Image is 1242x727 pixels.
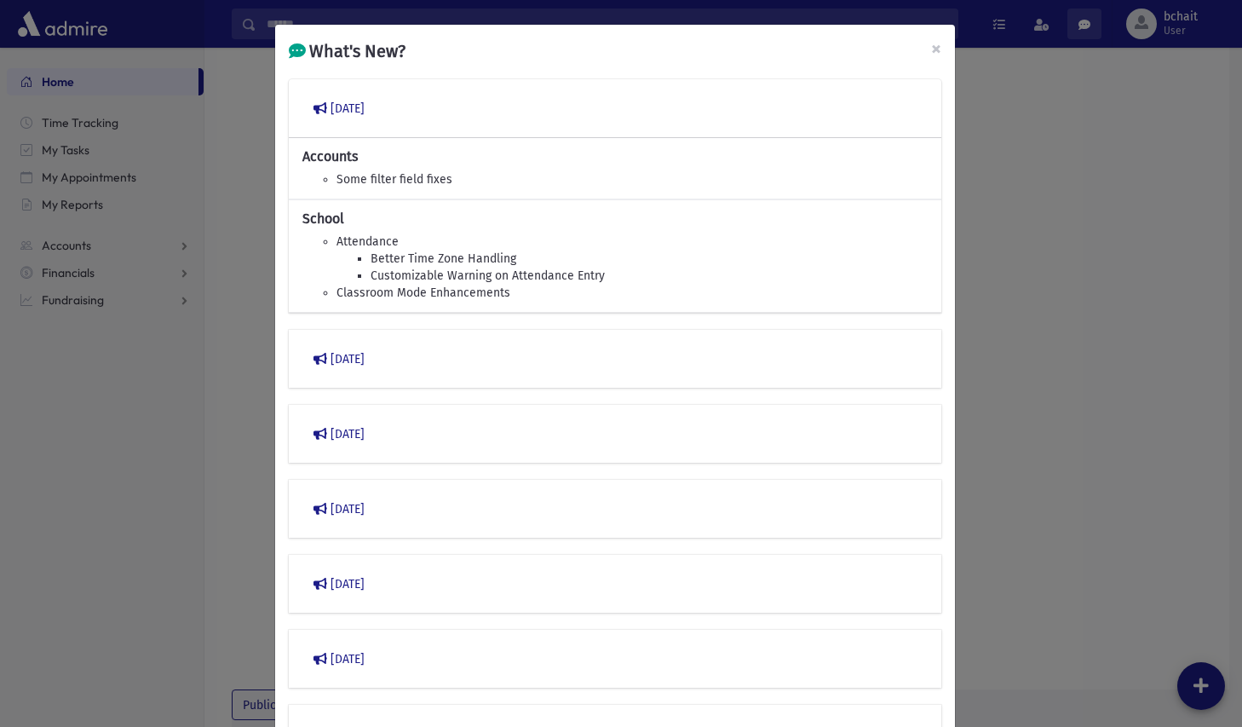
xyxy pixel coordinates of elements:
[336,234,928,251] li: Attendance
[302,148,928,164] h6: Accounts
[931,37,941,61] span: ×
[302,418,928,449] button: [DATE]
[302,643,928,674] button: [DATE]
[302,343,928,374] button: [DATE]
[371,251,928,268] li: Better Time Zone Handling
[302,93,928,124] button: [DATE]
[302,211,928,227] h6: School
[302,568,928,599] button: [DATE]
[289,38,405,64] h5: What's New?
[336,285,928,302] li: Classroom Mode Enhancements
[371,268,928,285] li: Customizable Warning on Attendance Entry
[302,493,928,524] button: [DATE]
[917,25,955,72] button: Close
[336,171,928,188] li: Some filter field fixes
